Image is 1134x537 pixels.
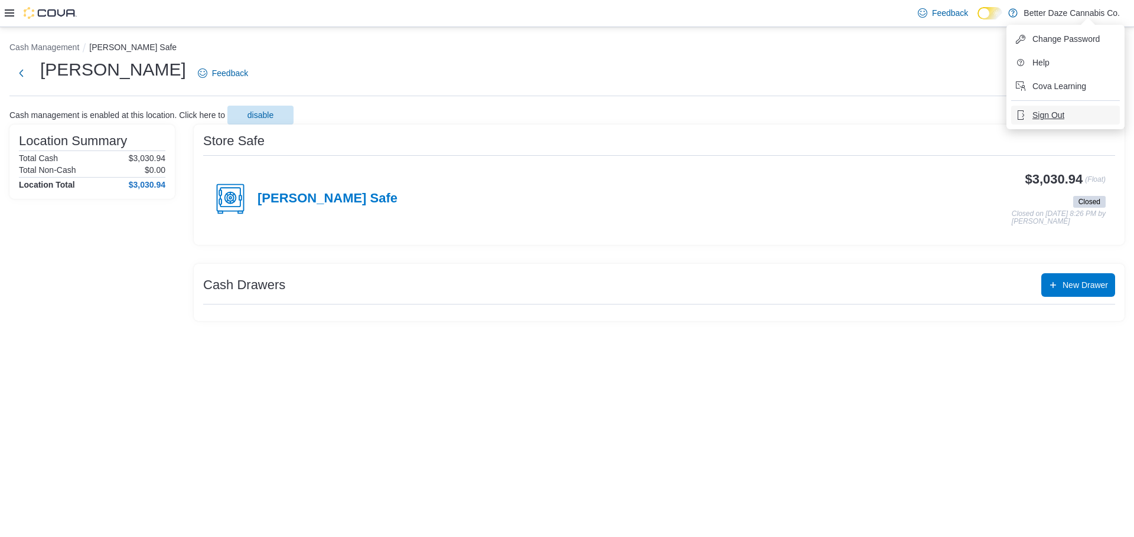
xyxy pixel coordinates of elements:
a: Feedback [913,1,973,25]
h4: [PERSON_NAME] Safe [258,191,397,207]
span: Change Password [1032,33,1100,45]
span: Help [1032,57,1050,68]
span: Closed [1073,196,1106,208]
span: Cova Learning [1032,80,1086,92]
button: Cash Management [9,42,79,52]
h3: Location Summary [19,134,127,148]
h4: $3,030.94 [129,180,165,189]
p: (Float) [1085,172,1106,194]
button: Next [9,61,33,85]
p: Cash management is enabled at this location. Click here to [9,110,225,120]
button: Change Password [1011,30,1120,48]
span: Closed [1078,197,1100,207]
span: disable [247,109,273,121]
button: Sign Out [1011,106,1120,125]
p: Better Daze Cannabis Co. [1024,6,1120,20]
p: $0.00 [145,165,165,175]
button: disable [227,106,294,125]
h3: Cash Drawers [203,278,285,292]
span: Sign Out [1032,109,1064,121]
h6: Total Non-Cash [19,165,76,175]
p: Closed on [DATE] 8:26 PM by [PERSON_NAME] [1012,210,1106,226]
h4: Location Total [19,180,75,189]
h6: Total Cash [19,153,58,163]
h1: [PERSON_NAME] [40,58,186,81]
img: Cova [24,7,77,19]
button: Help [1011,53,1120,72]
button: [PERSON_NAME] Safe [89,42,177,52]
span: New Drawer [1063,279,1108,291]
h3: $3,030.94 [1025,172,1083,186]
span: Dark Mode [977,19,978,20]
h3: Store Safe [203,134,265,148]
button: Cova Learning [1011,77,1120,96]
button: New Drawer [1041,273,1115,297]
span: Feedback [212,67,248,79]
input: Dark Mode [977,7,1002,19]
span: Feedback [932,7,968,19]
a: Feedback [193,61,253,85]
nav: An example of EuiBreadcrumbs [9,41,1125,55]
p: $3,030.94 [129,153,165,163]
